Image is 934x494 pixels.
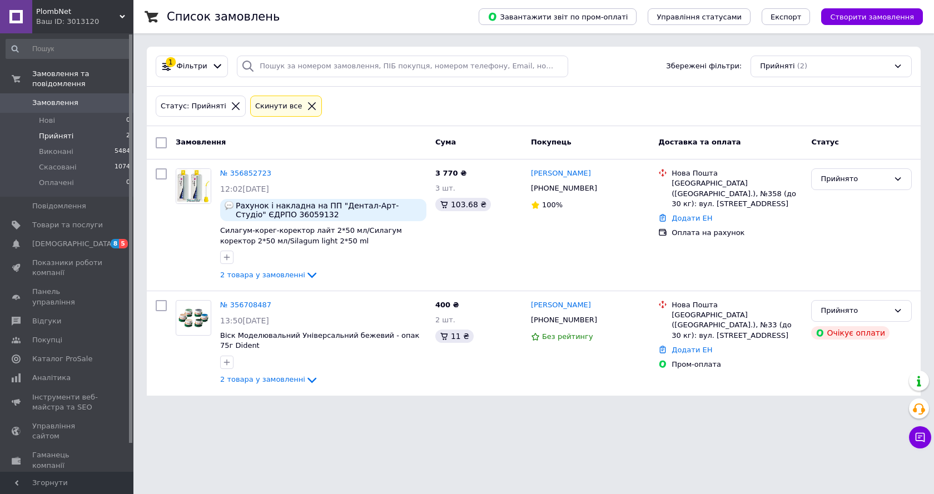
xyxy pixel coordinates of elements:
[488,12,628,22] span: Завантажити звіт по пром-оплаті
[531,168,591,179] a: [PERSON_NAME]
[32,450,103,470] span: Гаманець компанії
[39,116,55,126] span: Нові
[126,131,130,141] span: 2
[760,61,794,72] span: Прийняті
[435,330,474,343] div: 11 ₴
[115,147,130,157] span: 5484
[658,138,741,146] span: Доставка та оплата
[435,138,456,146] span: Cума
[672,228,802,238] div: Оплата на рахунок
[771,13,802,21] span: Експорт
[542,332,593,341] span: Без рейтингу
[821,305,889,317] div: Прийнято
[39,178,74,188] span: Оплачені
[36,7,120,17] span: PlombNet
[220,316,269,325] span: 13:50[DATE]
[821,173,889,185] div: Прийнято
[672,360,802,370] div: Пром-оплата
[435,169,466,177] span: 3 770 ₴
[531,138,572,146] span: Покупець
[220,271,319,279] a: 2 товара у замовленні
[435,301,459,309] span: 400 ₴
[177,61,207,72] span: Фільтри
[32,335,62,345] span: Покупці
[32,98,78,108] span: Замовлення
[810,12,923,21] a: Створити замовлення
[32,258,103,278] span: Показники роботи компанії
[529,181,599,196] div: [PHONE_NUMBER]
[797,62,807,70] span: (2)
[253,101,305,112] div: Cкинути все
[158,101,228,112] div: Статус: Прийняті
[531,300,591,311] a: [PERSON_NAME]
[479,8,637,25] button: Завантажити звіт по пром-оплаті
[176,138,226,146] span: Замовлення
[542,201,563,209] span: 100%
[32,421,103,441] span: Управління сайтом
[821,8,923,25] button: Створити замовлення
[220,301,271,309] a: № 356708487
[119,239,128,248] span: 5
[32,220,103,230] span: Товари та послуги
[32,373,71,383] span: Аналітика
[672,168,802,178] div: Нова Пошта
[762,8,811,25] button: Експорт
[220,184,269,193] span: 12:02[DATE]
[529,313,599,327] div: [PHONE_NUMBER]
[166,57,176,67] div: 1
[220,375,319,383] a: 2 товара у замовленні
[126,178,130,188] span: 0
[176,168,211,204] a: Фото товару
[111,239,120,248] span: 8
[811,326,890,340] div: Очікує оплати
[435,184,455,192] span: 3 шт.
[126,116,130,126] span: 0
[672,214,712,222] a: Додати ЕН
[648,8,751,25] button: Управління статусами
[32,392,103,412] span: Інструменти веб-майстра та SEO
[672,300,802,310] div: Нова Пошта
[220,271,305,279] span: 2 товара у замовленні
[32,287,103,307] span: Панель управління
[237,56,568,77] input: Пошук за номером замовлення, ПІБ покупця, номером телефону, Email, номером накладної
[220,226,402,245] a: Силагум-корег-коректор лайт 2*50 мл/Силагум коректор 2*50 мл/Silagum light 2*50 ml
[435,316,455,324] span: 2 шт.
[672,178,802,209] div: [GEOGRAPHIC_DATA] ([GEOGRAPHIC_DATA].), №358 (до 30 кг): вул. [STREET_ADDRESS]
[672,346,712,354] a: Додати ЕН
[39,162,77,172] span: Скасовані
[36,17,133,27] div: Ваш ID: 3013120
[32,69,133,89] span: Замовлення та повідомлення
[176,169,211,203] img: Фото товару
[830,13,914,21] span: Створити замовлення
[32,201,86,211] span: Повідомлення
[176,300,211,336] a: Фото товару
[220,169,271,177] a: № 356852723
[220,331,419,350] a: Віск Моделювальний Універсальний бежевий - опак 75г Dident
[39,147,73,157] span: Виконані
[32,354,92,364] span: Каталог ProSale
[657,13,742,21] span: Управління статусами
[176,307,211,328] img: Фото товару
[220,376,305,384] span: 2 товара у замовленні
[909,426,931,448] button: Чат з покупцем
[167,10,280,23] h1: Список замовлень
[225,201,233,210] img: :speech_balloon:
[6,39,131,59] input: Пошук
[39,131,73,141] span: Прийняті
[32,239,115,249] span: [DEMOGRAPHIC_DATA]
[811,138,839,146] span: Статус
[32,316,61,326] span: Відгуки
[236,201,422,219] span: Рахунок і накладна на ПП "Дентал-Арт-Студіо" ЄДРПО 36059132
[115,162,130,172] span: 1074
[435,198,491,211] div: 103.68 ₴
[666,61,742,72] span: Збережені фільтри:
[672,310,802,341] div: [GEOGRAPHIC_DATA] ([GEOGRAPHIC_DATA].), №33 (до 30 кг): вул. [STREET_ADDRESS]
